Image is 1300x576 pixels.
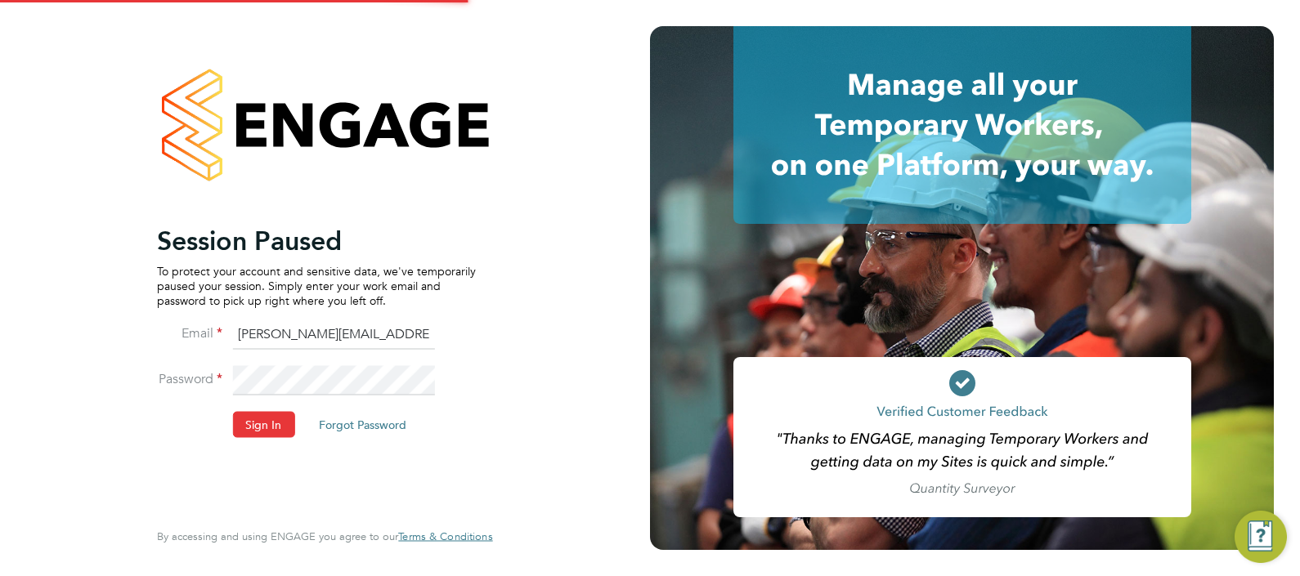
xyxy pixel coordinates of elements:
[306,411,419,437] button: Forgot Password
[398,530,492,543] a: Terms & Conditions
[398,529,492,543] span: Terms & Conditions
[232,320,434,350] input: Enter your work email...
[1235,511,1287,563] button: Engage Resource Center
[157,370,222,387] label: Password
[157,529,492,543] span: By accessing and using ENGAGE you agree to our
[232,411,294,437] button: Sign In
[157,324,222,342] label: Email
[157,224,476,257] h2: Session Paused
[157,263,476,308] p: To protect your account and sensitive data, we've temporarily paused your session. Simply enter y...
